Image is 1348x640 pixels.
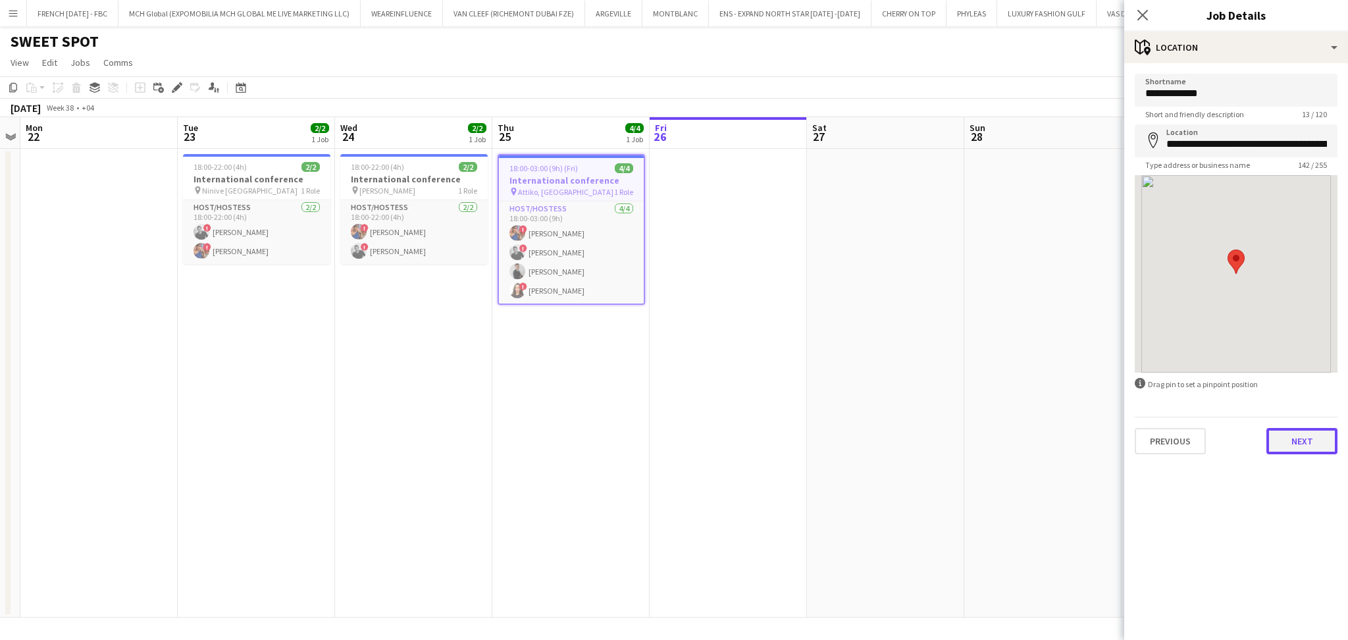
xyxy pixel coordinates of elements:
button: ENS - EXPAND NORTH STAR [DATE] -[DATE] [709,1,871,26]
span: 24 [338,129,357,144]
span: Type address or business name [1135,160,1260,170]
div: Location [1124,32,1348,63]
span: Sun [970,122,985,134]
span: ! [361,224,369,232]
span: 2/2 [311,123,329,133]
span: 4/4 [615,163,633,173]
span: 2/2 [468,123,486,133]
a: Jobs [65,54,95,71]
button: ARGEVILLE [585,1,642,26]
app-card-role: Host/Hostess2/218:00-22:00 (4h)![PERSON_NAME]![PERSON_NAME] [340,200,488,264]
div: 1 Job [311,134,328,144]
div: +04 [82,103,94,113]
h1: SWEET SPOT [11,32,99,51]
span: 22 [24,129,43,144]
h3: International conference [183,173,330,185]
button: MCH Global (EXPOMOBILIA MCH GLOBAL ME LIVE MARKETING LLC) [118,1,361,26]
h3: International conference [499,174,644,186]
app-card-role: Host/Hostess4/418:00-03:00 (9h)![PERSON_NAME]![PERSON_NAME][PERSON_NAME]![PERSON_NAME] [499,201,644,304]
a: Comms [98,54,138,71]
span: View [11,57,29,68]
button: CHERRY ON TOP [871,1,946,26]
span: 27 [810,129,827,144]
span: Ninive [GEOGRAPHIC_DATA] [202,186,298,196]
span: Attiko, [GEOGRAPHIC_DATA] [518,187,613,197]
span: 28 [968,129,985,144]
span: Comms [103,57,133,68]
div: Drag pin to set a pinpoint position [1135,378,1337,390]
button: Previous [1135,428,1206,454]
button: FRENCH [DATE] - FBC [27,1,118,26]
span: 18:00-22:00 (4h) [194,162,247,172]
span: 142 / 255 [1287,160,1337,170]
span: 1 Role [614,187,633,197]
span: Tue [183,122,198,134]
span: 23 [181,129,198,144]
span: Thu [498,122,514,134]
span: 18:00-22:00 (4h) [351,162,404,172]
span: 1 Role [301,186,320,196]
span: Sat [812,122,827,134]
span: ! [203,224,211,232]
span: ! [519,282,527,290]
span: ! [519,225,527,233]
app-job-card: 18:00-22:00 (4h)2/2International conference [PERSON_NAME]1 RoleHost/Hostess2/218:00-22:00 (4h)![P... [340,154,488,264]
h3: Job Details [1124,7,1348,24]
button: WEAREINFLUENCE [361,1,443,26]
a: Edit [37,54,63,71]
button: MONTBLANC [642,1,709,26]
app-card-role: Host/Hostess2/218:00-22:00 (4h)![PERSON_NAME]![PERSON_NAME] [183,200,330,264]
span: Week 38 [43,103,76,113]
span: 2/2 [301,162,320,172]
span: ! [519,244,527,252]
div: 1 Job [626,134,643,144]
span: Mon [26,122,43,134]
span: 4/4 [625,123,644,133]
div: 1 Job [469,134,486,144]
span: 26 [653,129,667,144]
app-job-card: 18:00-03:00 (9h) (Fri)4/4International conference Attiko, [GEOGRAPHIC_DATA]1 RoleHost/Hostess4/41... [498,154,645,305]
h3: International conference [340,173,488,185]
span: [PERSON_NAME] [359,186,415,196]
button: VAS DUBAI EVENTS [1097,1,1181,26]
button: VAN CLEEF (RICHEMONT DUBAI FZE) [443,1,585,26]
app-job-card: 18:00-22:00 (4h)2/2International conference Ninive [GEOGRAPHIC_DATA]1 RoleHost/Hostess2/218:00-22... [183,154,330,264]
span: 1 Role [458,186,477,196]
div: [DATE] [11,101,41,115]
span: 25 [496,129,514,144]
span: Edit [42,57,57,68]
button: LUXURY FASHION GULF [997,1,1097,26]
button: PHYLEAS [946,1,997,26]
span: Fri [655,122,667,134]
span: Short and friendly description [1135,109,1255,119]
span: 18:00-03:00 (9h) (Fri) [509,163,578,173]
span: 2/2 [459,162,477,172]
span: Jobs [70,57,90,68]
span: ! [203,243,211,251]
span: 13 / 120 [1291,109,1337,119]
span: Wed [340,122,357,134]
span: ! [361,243,369,251]
button: Next [1266,428,1337,454]
a: View [5,54,34,71]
